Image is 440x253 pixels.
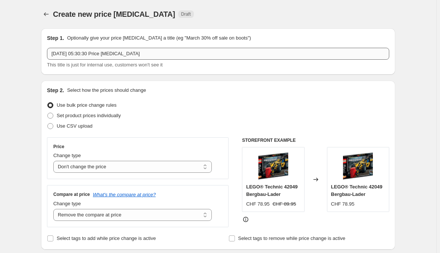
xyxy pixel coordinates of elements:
button: What's the compare at price? [93,192,156,197]
h3: Compare at price [53,191,90,197]
span: Select tags to add while price change is active [57,235,156,241]
span: Use bulk price change rules [57,102,116,108]
h2: Step 1. [47,34,64,42]
div: CHF 78.95 [246,200,270,208]
span: LEGO® Technic 42049 Bergbau-Lader [331,184,383,197]
img: 42049_main_80x.jpg [343,151,373,181]
strike: CHF 89.95 [273,200,296,208]
span: Change type [53,153,81,158]
span: This title is just for internal use, customers won't see it [47,62,163,68]
img: 42049_main_80x.jpg [258,151,288,181]
span: Select tags to remove while price change is active [238,235,346,241]
h2: Step 2. [47,87,64,94]
div: CHF 78.95 [331,200,355,208]
input: 30% off holiday sale [47,48,389,60]
p: Select how the prices should change [67,87,146,94]
span: Draft [181,11,191,17]
h3: Price [53,144,64,150]
span: Set product prices individually [57,113,121,118]
span: Change type [53,201,81,206]
span: Create new price [MEDICAL_DATA] [53,10,175,18]
p: Optionally give your price [MEDICAL_DATA] a title (eg "March 30% off sale on boots") [67,34,251,42]
span: LEGO® Technic 42049 Bergbau-Lader [246,184,298,197]
button: Price change jobs [41,9,51,19]
span: Use CSV upload [57,123,92,129]
h6: STOREFRONT EXAMPLE [242,137,389,143]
